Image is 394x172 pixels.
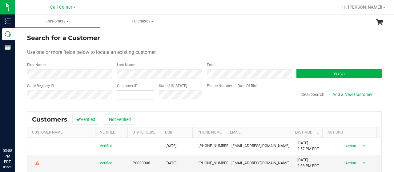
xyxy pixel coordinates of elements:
[32,116,67,123] span: Customers
[32,130,62,134] a: Customer Name
[100,160,112,166] span: Verified
[18,122,26,129] iframe: Resource center unread badge
[133,160,150,166] span: P0000006
[231,143,289,149] span: [EMAIL_ADDRESS][DOMAIN_NAME]
[133,130,165,134] a: State Registry Id
[296,89,328,100] button: Clear Search
[5,18,11,24] inline-svg: Inventory
[328,130,374,134] div: Actions
[199,143,229,149] span: [PHONE_NUMBER]
[27,49,157,55] span: Use one or more fields below to locate an existing customer.
[166,160,176,166] span: [DATE]
[328,89,377,100] a: Add a New Customer
[27,83,54,89] label: State Registry ID
[238,83,259,89] label: Date Of Birth
[27,62,46,68] label: First Name
[72,114,99,125] button: Verified
[34,160,40,166] div: Warning - Level 2
[207,83,232,89] label: Phone Number
[199,160,229,166] span: [PHONE_NUMBER]
[100,15,185,28] a: Purchases
[100,130,115,134] a: Verified
[15,18,100,24] span: Customers
[360,142,368,150] span: select
[340,159,360,167] span: Action
[360,159,368,167] span: select
[297,157,319,169] span: [DATE] 2:38 PM EDT
[166,143,176,149] span: [DATE]
[100,18,185,24] span: Purchases
[100,143,112,149] span: Verified
[333,71,345,76] span: Search
[105,114,135,125] button: Not verified
[50,5,72,10] span: Call Center
[198,130,226,134] a: Phone Number
[117,83,138,89] label: Customer ID
[15,15,100,28] a: Customers
[342,5,382,10] span: Hi, [PERSON_NAME]!
[296,69,382,78] button: Search
[159,83,187,89] label: State [US_STATE]
[3,148,12,165] p: 03:58 PM EDT
[117,62,135,68] label: Last Name
[3,165,12,169] p: 09/24
[230,130,240,134] a: Email
[165,130,172,134] a: DOB
[295,130,321,134] a: Last Modified
[297,140,319,152] span: [DATE] 2:57 PM EDT
[231,160,289,166] span: [EMAIL_ADDRESS][DOMAIN_NAME]
[5,31,11,37] inline-svg: Call Center
[27,34,100,42] span: Search for a Customer
[5,44,11,50] inline-svg: Reports
[207,62,216,68] label: Email
[340,142,360,150] span: Action
[6,123,25,141] iframe: Resource center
